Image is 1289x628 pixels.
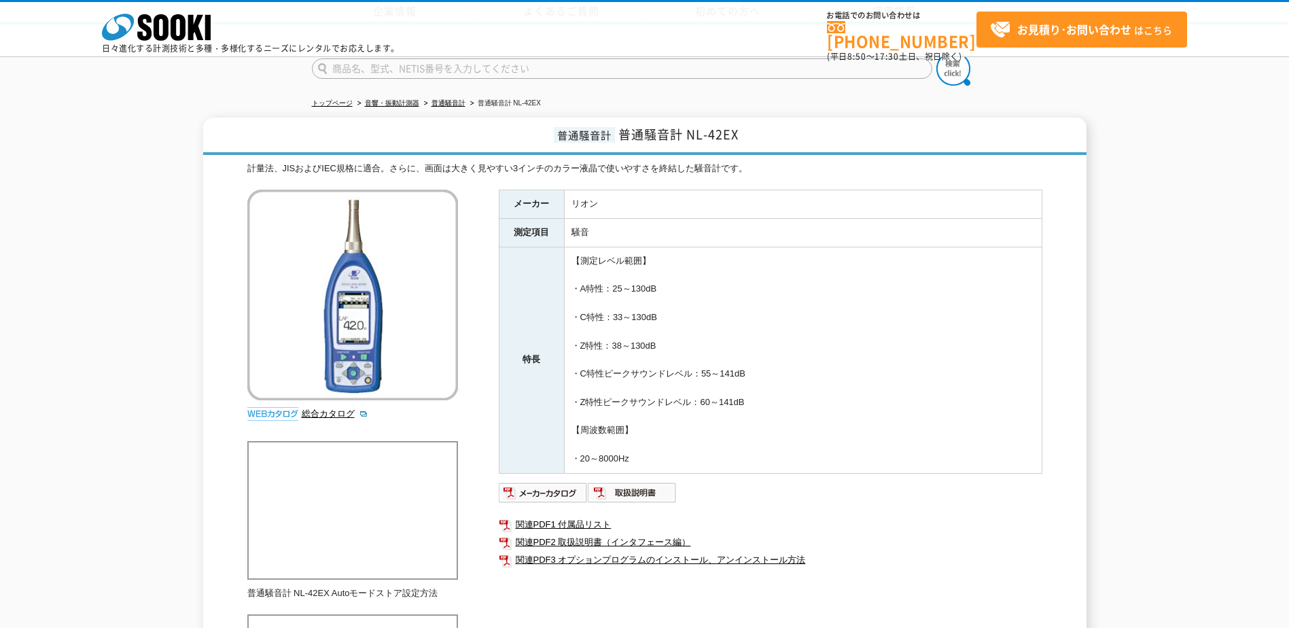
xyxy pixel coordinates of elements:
[247,587,458,601] p: 普通騒音計 NL-42EX Autoモードストア設定方法
[1017,21,1131,37] strong: お見積り･お問い合わせ
[847,50,866,63] span: 8:50
[247,407,298,421] img: webカタログ
[618,125,739,143] span: 普通騒音計 NL-42EX
[827,12,976,20] span: お電話でのお問い合わせは
[499,516,1042,534] a: 関連PDF1 付属品リスト
[247,190,458,400] img: 普通騒音計 NL-42EX
[827,50,961,63] span: (平日 ～ 土日、祝日除く)
[499,218,564,247] th: 測定項目
[467,97,541,111] li: 普通騒音計 NL-42EX
[564,190,1042,219] td: リオン
[499,491,588,501] a: メーカーカタログ
[588,482,677,504] img: 取扱説明書
[990,20,1172,40] span: はこちら
[499,482,588,504] img: メーカーカタログ
[312,99,353,107] a: トップページ
[312,58,932,79] input: 商品名、型式、NETIS番号を入力してください
[431,99,465,107] a: 普通騒音計
[976,12,1187,48] a: お見積り･お問い合わせはこちら
[499,247,564,473] th: 特長
[564,218,1042,247] td: 騒音
[875,50,899,63] span: 17:30
[499,190,564,219] th: メーカー
[499,534,1042,551] a: 関連PDF2 取扱説明書（インタフェース編）
[365,99,419,107] a: 音響・振動計測器
[302,408,368,419] a: 総合カタログ
[564,247,1042,473] td: 【測定レベル範囲】 ・A特性：25～130dB ・C特性：33～130dB ・Z特性：38～130dB ・C特性ピークサウンドレベル：55～141dB ・Z特性ピークサウンドレベル：60～141...
[102,44,400,52] p: 日々進化する計測技術と多種・多様化するニーズにレンタルでお応えします。
[247,162,1042,176] div: 計量法、JISおよびIEC規格に適合。さらに、画面は大きく見やすい3インチのカラー液晶で使いやすさを終結した騒音計です。
[554,127,615,143] span: 普通騒音計
[827,21,976,49] a: [PHONE_NUMBER]
[936,52,970,86] img: btn_search.png
[499,551,1042,569] a: 関連PDF3 オプションプログラムのインストール、アンインストール方法
[588,491,677,501] a: 取扱説明書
